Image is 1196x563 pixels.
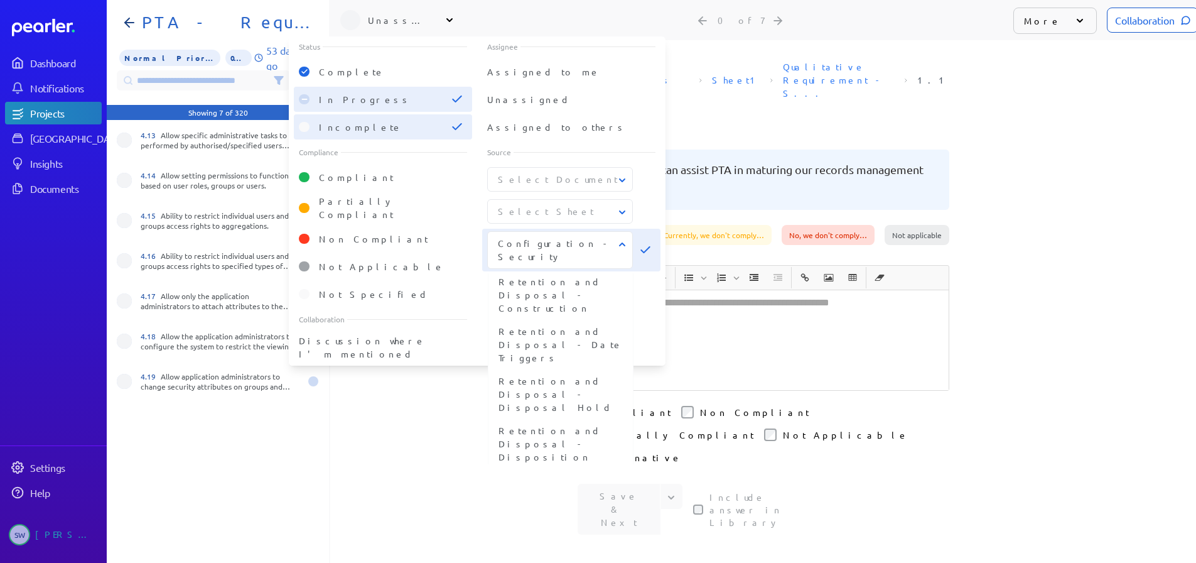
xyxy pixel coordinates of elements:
div: Allow specific administrative tasks to be performed by authorised/specified users without the nee... [141,130,300,150]
div: Help [30,486,100,499]
div: Currently, we don't comply… [656,225,772,245]
button: Insert Unordered List [678,267,699,288]
div: Ability to restrict individual users and groups access rights to specified types of objects. [141,251,300,271]
div: Allow setting permissions to functions based on user roles, groups or users. [141,170,300,190]
label: Alternative [596,451,682,464]
span: Section: Qualitative Requirement - Strategic Alignment [778,55,900,105]
span: Not Applicable [319,261,444,272]
div: 0 of 7 [718,14,764,26]
a: Settings [5,456,102,479]
button: Insert Ordered List [711,267,732,288]
div: Projects [30,107,100,119]
label: Compliant [596,406,671,418]
div: Not applicable [885,225,949,245]
span: Discussion where I'm mentioned [299,335,426,359]
div: Notifications [30,82,100,94]
span: 4.13 [141,130,161,140]
a: Projects [5,102,102,124]
h1: PTA - Requirements to Vendors 202509 - PoC [137,13,309,33]
span: 4.19 [141,371,161,381]
div: Allow only the application administrators to attach attributes to the user profile that determine... [141,291,300,311]
span: Clear Formatting [868,267,891,288]
span: Assignee [487,41,518,52]
span: 4.14 [141,170,161,180]
span: 4.18 [141,331,161,341]
button: Select Document [488,173,633,186]
span: Unassigned [487,94,571,105]
span: Insert table [841,267,864,288]
div: Allow application administrators to change security attributes on groups and users. [141,371,300,391]
div: Allow the application administrators to configure the system to restrict the viewing or modifying... [141,331,300,351]
p: 53 days to go [266,43,319,73]
div: Insights [30,157,100,170]
span: Insert Unordered List [677,267,709,288]
span: In Progress [319,94,411,105]
a: Dashboard [12,19,102,36]
a: SW[PERSON_NAME] [5,519,102,550]
button: Insert table [842,267,863,288]
span: 0% of Questions Completed [225,50,252,66]
span: Source [487,147,511,157]
button: Configuration - Security [488,237,633,263]
div: Showing 7 of 320 [188,107,248,118]
label: Partially Compliant [596,429,754,441]
a: Documents [5,177,102,200]
span: Insert Ordered List [710,267,741,288]
div: Ability to restrict individual users and groups access rights to aggregations. [141,210,300,231]
input: This checkbox controls whether your answer will be included in the Answer Library for future use [693,505,703,515]
a: Dashboard [5,52,102,74]
pre: A vendor who can assist PTA in maturing our records management capabilities. [588,160,939,200]
a: Notifications [5,77,102,99]
div: [GEOGRAPHIC_DATA] [30,132,124,145]
div: Unassigned [368,14,431,26]
span: Decrease Indent [767,267,789,288]
span: Compliant [319,172,394,183]
a: Help [5,481,102,504]
button: Click to clear this filter [447,89,467,109]
span: Partially Compliant [319,195,394,220]
button: Insert Image [818,267,839,288]
button: Clear Formatting [869,267,890,288]
span: Assigned to others [487,121,627,133]
button: Insert link [794,267,816,288]
span: Not Specified [319,288,429,300]
button: Increase Indent [743,267,765,288]
span: 4.15 [141,210,161,221]
span: Compliance [299,147,338,157]
span: Steve Whittington [9,524,30,545]
a: Insights [5,152,102,175]
div: Settings [30,461,100,474]
button: Select Sheet [488,205,633,218]
span: 4.16 [141,251,161,261]
span: 4.17 [141,291,161,301]
span: Collaboration [299,314,345,324]
span: Assigned to me [487,66,600,77]
label: Non Compliant [700,406,809,418]
label: This checkbox controls whether your answer will be included in the Answer Library for future use [709,491,816,528]
span: Non Compliant [319,233,428,244]
div: [PERSON_NAME] [35,524,98,545]
div: Documents [30,182,100,195]
span: Sheet: Sheet1 [707,68,765,92]
span: Complete [319,66,385,77]
div: Dashboard [30,57,100,69]
div: No, we don't comply… [782,225,875,245]
span: Incomplete [319,121,402,133]
a: [GEOGRAPHIC_DATA] [5,127,102,150]
span: Status [299,41,320,52]
button: Click to clear this filter [635,240,655,260]
label: Not Applicable [783,429,908,441]
p: More [1024,14,1061,27]
button: Click to clear this filter [447,117,467,137]
span: Reference Number: 1.1 [912,68,954,92]
span: Priority [119,50,220,66]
